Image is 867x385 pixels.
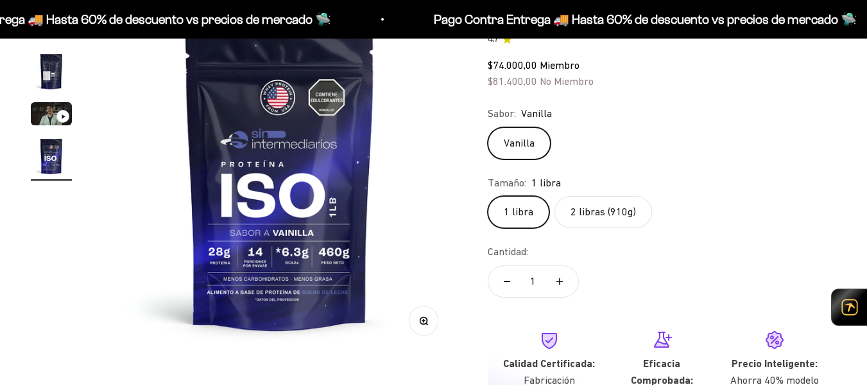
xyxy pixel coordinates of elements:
span: Miembro [540,59,579,71]
button: Reducir cantidad [488,266,526,297]
span: Vanilla [521,105,552,122]
strong: Calidad Certificada: [503,357,595,370]
span: 4.7 [488,32,499,46]
button: Ir al artículo 3 [31,102,72,129]
img: Proteína Aislada ISO - Vainilla [31,136,72,177]
a: 4.74.7 de 5.0 estrellas [488,32,836,46]
button: Ir al artículo 4 [31,136,72,181]
p: Pago Contra Entrega 🚚 Hasta 60% de descuento vs precios de mercado 🛸 [368,9,791,30]
label: Cantidad: [488,244,528,260]
button: Ir al artículo 2 [31,51,72,96]
span: 1 libra [531,175,561,192]
img: Proteína Aislada ISO - Vainilla [31,51,72,92]
strong: Precio Inteligente: [732,357,818,370]
span: No Miembro [540,75,594,87]
span: $81.400,00 [488,75,537,87]
legend: Tamaño: [488,175,526,192]
legend: Sabor: [488,105,516,122]
span: $74.000,00 [488,59,537,71]
button: Aumentar cantidad [541,266,578,297]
